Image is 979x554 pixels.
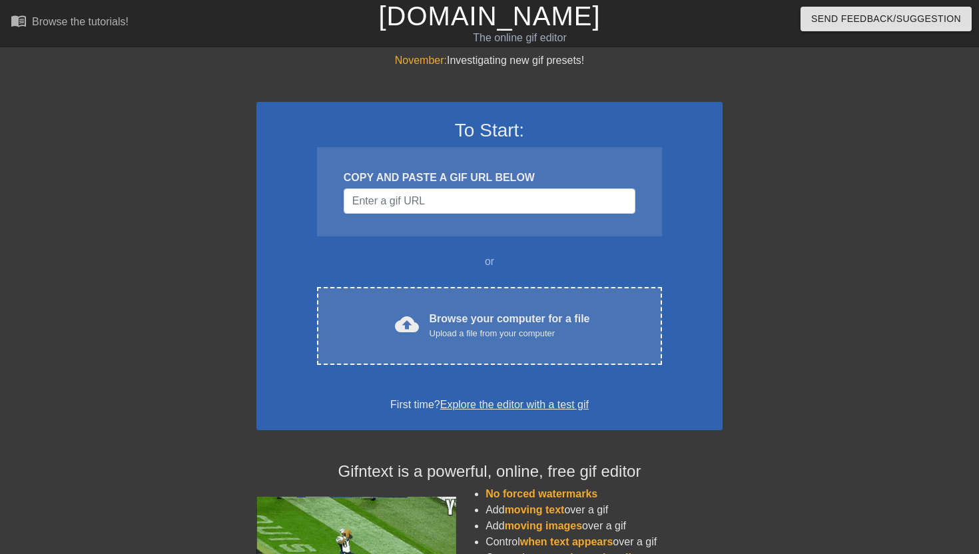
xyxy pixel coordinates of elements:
span: cloud_upload [395,312,419,336]
h3: To Start: [274,119,705,142]
button: Send Feedback/Suggestion [801,7,972,31]
span: November: [395,55,447,66]
div: First time? [274,397,705,413]
a: [DOMAIN_NAME] [378,1,600,31]
div: Browse the tutorials! [32,16,129,27]
li: Add over a gif [486,502,723,518]
a: Explore the editor with a test gif [440,399,589,410]
div: Browse your computer for a file [430,311,590,340]
h4: Gifntext is a powerful, online, free gif editor [256,462,723,481]
li: Add over a gif [486,518,723,534]
span: Send Feedback/Suggestion [811,11,961,27]
a: Browse the tutorials! [11,13,129,33]
div: COPY AND PASTE A GIF URL BELOW [344,170,635,186]
span: moving text [505,504,565,515]
div: or [291,254,688,270]
li: Control over a gif [486,534,723,550]
input: Username [344,188,635,214]
div: The online gif editor [333,30,707,46]
div: Upload a file from your computer [430,327,590,340]
span: menu_book [11,13,27,29]
span: moving images [505,520,582,531]
span: when text appears [520,536,613,547]
span: No forced watermarks [486,488,597,499]
div: Investigating new gif presets! [256,53,723,69]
